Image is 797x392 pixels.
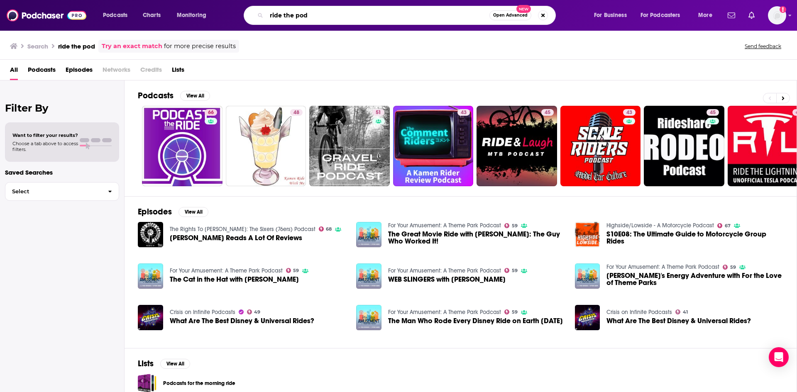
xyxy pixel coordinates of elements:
a: 67 [717,223,731,228]
span: The Great Movie Ride with [PERSON_NAME]: The Guy Who Worked It! [388,231,565,245]
img: What Are The Best Disney & Universal Rides? [138,305,163,330]
span: WEB SLINGERS with [PERSON_NAME] [388,276,506,283]
a: 43 [457,109,470,116]
a: The Rights To Ricky Sanchez: The Sixers (76ers) Podcast [170,226,315,233]
span: What Are The Best Disney & Universal Rides? [606,317,751,324]
img: S10E08: The Ultimate Guide to Motorcycle Group Rides [575,222,600,247]
span: Podcasts [103,10,127,21]
span: 48 [293,109,299,117]
span: 59 [512,224,518,228]
span: New [516,5,531,13]
span: Want to filter your results? [12,132,78,138]
a: 43 [623,109,636,116]
a: Episodes [66,63,93,80]
a: The Man Who Rode Every Disney Ride on Earth in 12 Days [388,317,563,324]
a: 59 [723,265,736,270]
span: 67 [725,224,731,228]
a: 45 [477,106,557,186]
a: For Your Amusement: A Theme Park Podcast [606,263,719,270]
a: Show notifications dropdown [724,8,738,22]
span: 59 [730,265,736,269]
h3: ride the pod [58,42,95,50]
a: 43 [393,106,474,186]
span: for more precise results [164,41,236,51]
span: 51 [376,109,381,117]
a: Spike Reads A Lot Of Reviews [170,234,302,241]
span: 59 [512,269,518,273]
img: The Great Movie Ride with Jack Pattillo: The Guy Who Worked It! [356,222,381,247]
span: The Man Who Rode Every Disney Ride on Earth [DATE] [388,317,563,324]
span: Credits [140,63,162,80]
span: [PERSON_NAME]'s Energy Adventure with For the Love of Theme Parks [606,272,783,286]
a: Crisis on Infinite Podcasts [606,309,672,316]
input: Search podcasts, credits, & more... [266,9,489,22]
span: The Cat in the Hat with [PERSON_NAME] [170,276,299,283]
a: The Great Movie Ride with Jack Pattillo: The Guy Who Worked It! [388,231,565,245]
h2: Lists [138,358,154,369]
button: Send feedback [742,43,784,50]
button: open menu [692,9,723,22]
img: The Cat in the Hat with Tyler Pugh [138,263,163,289]
span: 68 [326,227,332,231]
a: Podcasts for the morning ride [163,379,235,388]
h2: Filter By [5,102,119,114]
a: WEB SLINGERS with Grant Horn [388,276,506,283]
a: All [10,63,18,80]
a: 41 [675,309,688,314]
a: 48 [290,109,303,116]
a: Lists [172,63,184,80]
a: What Are The Best Disney & Universal Rides? [170,317,314,324]
a: 59 [504,268,518,273]
button: View All [178,207,208,217]
h2: Podcasts [138,90,174,101]
button: open menu [588,9,637,22]
span: Open Advanced [493,13,528,17]
a: 59 [286,268,299,273]
span: For Podcasters [641,10,680,21]
a: Highside/Lowside - A Motorcycle Podcast [606,222,714,229]
span: Logged in as mindyn [768,6,786,24]
img: Ellen's Energy Adventure with For the Love of Theme Parks [575,263,600,289]
button: open menu [635,9,692,22]
span: [PERSON_NAME] Reads A Lot Of Reviews [170,234,302,241]
a: For Your Amusement: A Theme Park Podcast [170,267,283,274]
a: S10E08: The Ultimate Guide to Motorcycle Group Rides [606,231,783,245]
span: Networks [103,63,130,80]
div: Search podcasts, credits, & more... [252,6,564,25]
span: 49 [254,310,260,314]
div: Open Intercom Messenger [769,347,789,367]
button: Select [5,182,119,201]
button: open menu [97,9,138,22]
a: 59 [504,309,518,314]
span: 45 [710,109,716,117]
a: 45 [541,109,554,116]
a: For Your Amusement: A Theme Park Podcast [388,222,501,229]
a: PodcastsView All [138,90,210,101]
span: More [698,10,712,21]
a: Spike Reads A Lot Of Reviews [138,222,163,247]
span: 43 [461,109,467,117]
img: The Man Who Rode Every Disney Ride on Earth in 12 Days [356,305,381,330]
a: Show notifications dropdown [745,8,758,22]
span: 59 [293,269,299,273]
span: 41 [683,310,688,314]
span: 43 [626,109,632,117]
span: For Business [594,10,627,21]
a: 66 [142,106,222,186]
a: EpisodesView All [138,207,208,217]
a: 49 [247,309,261,314]
a: For Your Amusement: A Theme Park Podcast [388,309,501,316]
span: Charts [143,10,161,21]
img: WEB SLINGERS with Grant Horn [356,263,381,289]
span: Monitoring [177,10,206,21]
a: 45 [707,109,719,116]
